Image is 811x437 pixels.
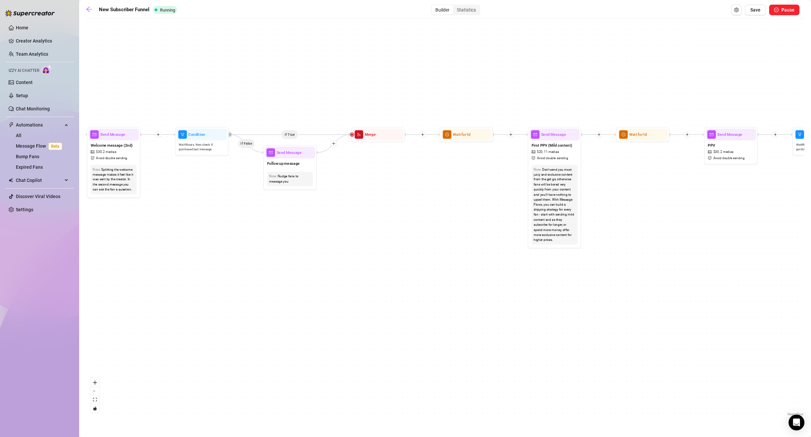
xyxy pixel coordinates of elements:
[795,130,804,139] span: filter
[103,150,116,155] span: 2 medias
[537,150,543,155] span: $ 20 ,
[713,156,745,160] span: Avoid double sending
[332,142,335,145] span: plus
[9,178,13,183] img: Chat Copilot
[750,7,761,13] span: Save
[443,130,452,139] span: clock-circle
[720,150,734,155] span: 2 medias
[16,51,48,57] a: Team Analytics
[731,5,742,15] button: Open Exit Rules
[734,8,739,12] span: setting
[532,150,536,154] span: picture
[91,378,99,413] div: React Flow controls
[16,207,33,212] a: Settings
[432,5,453,15] div: Builder
[100,131,125,137] span: Send Message
[267,160,300,166] span: Follow up message
[228,133,231,136] span: retweet
[707,130,716,139] span: mail
[96,156,127,160] span: Avoid double sending
[453,5,480,15] div: Statistics
[86,6,96,14] a: arrow-left
[9,68,39,74] span: Izzy AI Chatter
[160,8,175,13] span: Running
[5,10,55,16] img: logo-BBDzfeDw.svg
[277,150,301,156] span: Send Message
[16,175,63,186] span: Chat Copilot
[781,7,795,13] span: Pause
[178,130,187,139] span: filter
[16,194,60,199] a: Discover Viral Videos
[179,142,225,152] span: Wait 5 hours, then check if purchased last message
[431,5,480,15] div: segmented control
[717,131,742,137] span: Send Message
[509,132,513,136] span: plus
[16,93,28,98] a: Setup
[156,132,160,136] span: plus
[685,132,689,136] span: plus
[229,134,264,153] g: Edge from fafa4a40-c2a5-4d97-bea9-e86bdc2e3dd7 to a6dfedf9-ba65-4b72-8f37-e1bfbae51f59
[619,130,628,139] span: clock-circle
[266,148,275,157] span: mail
[773,132,777,136] span: plus
[708,150,712,154] span: picture
[263,145,317,190] div: mailSend MessageFollow up messageNote:Nudge fans to message you
[90,130,99,139] span: mail
[708,142,715,148] span: PPV
[16,106,50,111] a: Chat Monitoring
[16,120,63,130] span: Automations
[537,156,568,160] span: Avoid double sending
[93,167,134,192] div: Splitting the welcome message makes it feel like it was sent by the creator. In the second messag...
[188,131,205,137] span: Condition
[365,131,376,137] span: Merge
[713,150,720,155] span: $ 30 ,
[421,132,424,136] span: plus
[352,127,405,142] div: mergeMerge
[745,5,766,15] button: Save Flow
[355,130,363,139] span: merge
[531,130,540,139] span: mail
[532,142,572,148] span: First PPV (Mild content)
[532,156,536,160] span: safety-certificate
[16,164,43,170] a: Expired Fans
[91,150,95,154] span: picture
[453,131,470,137] span: Wait for 1d
[87,127,140,198] div: mailSend MessageWelcome message (2nd)picture$30,2 mediassafety-certificateAvoid double sendingNot...
[440,127,493,142] div: clock-circleWait for1d
[99,7,149,13] strong: New Subscriber Funnel
[16,36,69,46] a: Creator Analytics
[91,378,99,387] button: zoom in
[91,142,133,148] span: Welcome message (2nd)
[16,133,21,138] a: All
[175,127,229,155] div: filterConditionWait5hours, then check if purchased last message
[788,412,803,416] a: React Flow attribution
[16,154,39,159] a: Bump Fans
[708,156,712,160] span: safety-certificate
[774,8,779,12] span: pause-circle
[541,131,566,137] span: Send Message
[91,387,99,395] button: zoom out
[704,127,758,164] div: mailSend MessagePPVpicture$30,2 mediassafety-certificateAvoid double sending
[91,395,99,404] button: fit view
[269,174,311,184] div: Nudge fans to message you
[16,143,65,149] a: Message FlowBeta
[629,131,647,137] span: Wait for 1d
[16,25,28,30] a: Home
[96,150,102,155] span: $ 30 ,
[42,65,52,74] img: AI Chatter
[616,127,670,142] div: clock-circleWait for1d
[91,156,95,160] span: safety-certificate
[16,80,33,85] a: Content
[597,132,601,136] span: plus
[91,404,99,413] button: toggle interactivity
[544,150,559,155] span: 11 medias
[534,167,575,243] div: Don't send you most juicy and exclusive content from the get go, otherwise fans will be bored ver...
[9,122,14,128] span: thunderbolt
[528,127,581,248] div: mailSend MessageFirst PPV (Mild content)picture$20,11 mediassafety-certificateAvoid double sendin...
[789,415,804,430] div: Open Intercom Messenger
[86,6,92,13] span: arrow-left
[769,5,799,15] button: Pause
[48,143,62,150] span: Beta
[317,134,350,153] g: Edge from a6dfedf9-ba65-4b72-8f37-e1bfbae51f59 to a4f418d2-7159-4913-93f4-f9cbd04844c8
